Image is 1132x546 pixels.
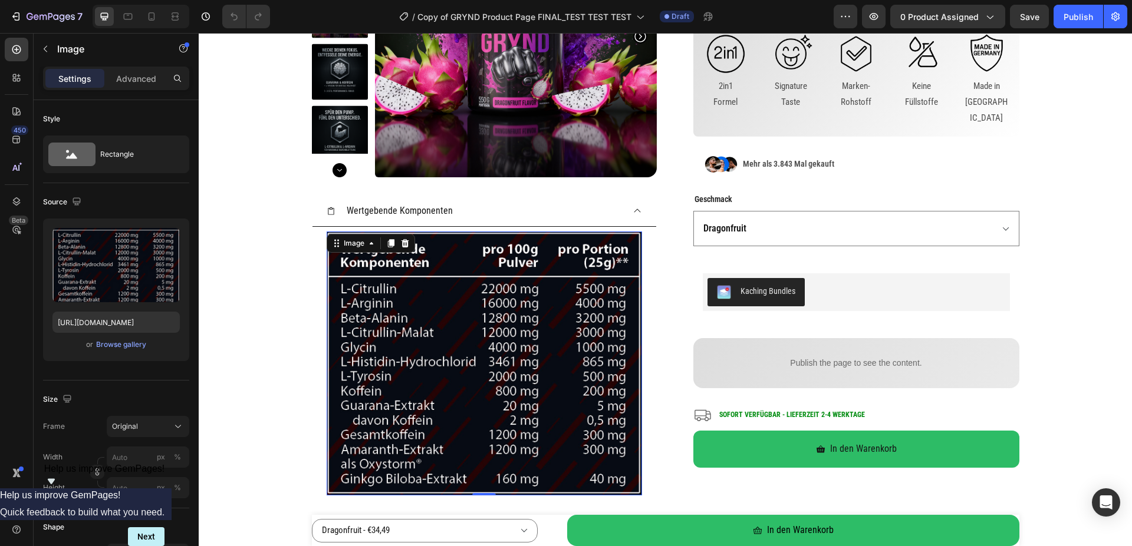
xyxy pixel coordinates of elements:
[100,141,172,168] div: Rectangle
[570,61,614,77] p: Taste
[700,45,745,77] p: Keine Füllstoffe
[631,410,698,422] div: In den Warenkorb
[128,198,443,462] img: gempages_563269290749330194-d7770a7c-c461-483c-8713-b4b30fdccaba.png
[174,452,181,462] div: %
[58,72,91,85] p: Settings
[43,392,74,408] div: Size
[900,11,979,23] span: 0 product assigned
[568,489,635,506] div: In den Warenkorb
[44,464,165,488] button: Show survey - Help us improve GemPages!
[542,252,597,264] div: Kaching Bundles
[766,45,810,61] p: Made in
[44,464,165,474] span: Help us improve GemPages!
[570,45,614,61] p: Signature
[43,114,60,124] div: Style
[412,11,415,23] span: /
[368,482,821,513] button: In den Warenkorb
[146,168,256,188] div: Rich Text Editor. Editing area: main
[521,378,666,386] span: Sofort verfügbar - Lieferzeit 2-4 Werktage
[199,33,1132,546] iframe: Design area
[504,324,811,336] p: Publish the page to see the content.
[1010,5,1049,28] button: Save
[146,481,248,502] div: Rich Text Editor. Editing area: main
[52,228,180,302] img: preview-image
[112,421,138,432] span: Original
[107,416,189,437] button: Original
[52,312,180,333] input: https://example.com/image.jpg
[496,161,534,171] span: Geschmack
[157,452,165,462] div: px
[143,205,168,216] div: Image
[57,42,157,56] p: Image
[134,130,148,144] button: Carousel Next Arrow
[1020,12,1039,22] span: Save
[96,339,147,350] button: Browse gallery
[9,216,28,225] div: Beta
[116,72,156,85] p: Advanced
[174,482,181,493] div: %
[43,452,62,462] label: Width
[636,61,680,77] p: Rohstoff
[518,252,532,266] img: KachingBundles.png
[43,421,65,432] label: Frame
[890,5,1005,28] button: 0 product assigned
[496,105,549,158] img: gempages_563269290749330194-da37efd2-3739-41d6-81c8-f7b74f7475ce.png
[5,5,88,28] button: 7
[107,446,189,468] input: px%
[222,5,270,28] div: Undo/Redo
[636,45,680,61] p: Marken-
[417,11,631,23] span: Copy of GRYND Product Page FINAL_TEST TEST TEST
[509,245,606,273] button: Kaching Bundles
[96,339,146,350] div: Browse gallery
[505,61,549,77] p: Formel
[170,450,185,464] button: px
[1054,5,1103,28] button: Publish
[77,9,83,24] p: 7
[505,45,549,61] p: 2in1
[43,194,84,210] div: Source
[766,61,810,93] p: [GEOGRAPHIC_DATA]
[672,11,689,22] span: Draft
[170,481,185,495] button: px
[11,125,28,135] div: 450
[148,170,254,187] p: Wertgebende Komponenten
[86,337,93,352] span: or
[1092,488,1120,517] div: Open Intercom Messenger
[495,398,821,435] button: In den Warenkorb
[154,450,168,464] button: %
[544,125,636,136] p: Mehr als 3.843 Mal gekauft
[1064,11,1093,23] div: Publish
